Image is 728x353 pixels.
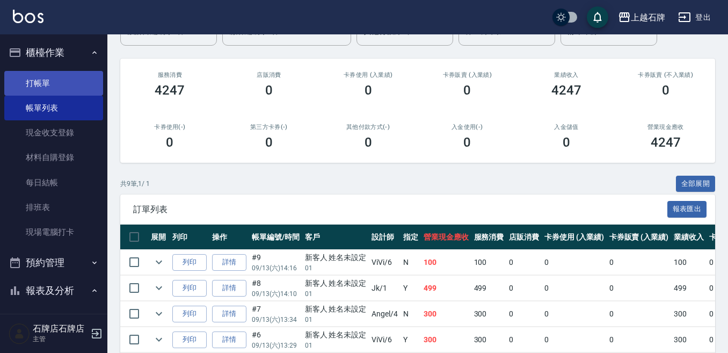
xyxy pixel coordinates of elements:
[607,327,672,352] td: 0
[463,83,471,98] h3: 0
[401,250,421,275] td: N
[4,71,103,96] a: 打帳單
[542,225,607,250] th: 卡券使用 (入業績)
[133,71,207,78] h3: 服務消費
[4,308,103,333] a: 報表目錄
[232,124,306,131] h2: 第三方卡券(-)
[331,71,405,78] h2: 卡券使用 (入業績)
[166,135,173,150] h3: 0
[614,6,669,28] button: 上越石牌
[542,276,607,301] td: 0
[506,301,542,327] td: 0
[13,10,43,23] img: Logo
[671,250,707,275] td: 100
[421,327,471,352] td: 300
[530,124,603,131] h2: 入金儲值
[249,250,302,275] td: #9
[506,250,542,275] td: 0
[305,304,367,315] div: 新客人 姓名未設定
[265,135,273,150] h3: 0
[155,83,185,98] h3: 4247
[172,306,207,322] button: 列印
[252,289,300,299] p: 09/13 (六) 14:10
[212,306,246,322] a: 詳情
[463,135,471,150] h3: 0
[607,301,672,327] td: 0
[421,301,471,327] td: 300
[232,71,306,78] h2: 店販消費
[305,252,367,263] div: 新客人 姓名未設定
[365,135,372,150] h3: 0
[471,327,507,352] td: 300
[369,225,401,250] th: 設計師
[33,323,88,334] h5: 石牌店石牌店
[4,39,103,67] button: 櫃檯作業
[212,254,246,271] a: 詳情
[369,301,401,327] td: Angel /4
[120,179,150,189] p: 共 9 筆, 1 / 1
[170,225,209,250] th: 列印
[671,276,707,301] td: 499
[133,204,667,215] span: 訂單列表
[212,332,246,348] a: 詳情
[33,334,88,344] p: 主管
[212,280,246,297] a: 詳情
[172,332,207,348] button: 列印
[369,276,401,301] td: Jk /1
[607,250,672,275] td: 0
[674,8,715,27] button: 登出
[4,195,103,220] a: 排班表
[551,83,581,98] h3: 4247
[4,96,103,120] a: 帳單列表
[4,220,103,244] a: 現場電腦打卡
[305,341,367,350] p: 01
[651,135,681,150] h3: 4247
[671,301,707,327] td: 300
[209,225,249,250] th: 操作
[629,124,702,131] h2: 營業現金應收
[671,225,707,250] th: 業績收入
[506,225,542,250] th: 店販消費
[401,276,421,301] td: Y
[662,83,669,98] h3: 0
[365,83,372,98] h3: 0
[151,254,167,270] button: expand row
[252,263,300,273] p: 09/13 (六) 14:16
[4,277,103,305] button: 報表及分析
[249,225,302,250] th: 帳單編號/時間
[9,323,30,344] img: Person
[421,225,471,250] th: 營業現金應收
[471,276,507,301] td: 499
[506,276,542,301] td: 0
[421,276,471,301] td: 499
[401,225,421,250] th: 指定
[172,254,207,271] button: 列印
[252,341,300,350] p: 09/13 (六) 13:29
[249,276,302,301] td: #8
[4,249,103,277] button: 預約管理
[151,280,167,296] button: expand row
[369,250,401,275] td: ViVi /6
[265,83,273,98] h3: 0
[471,301,507,327] td: 300
[607,276,672,301] td: 0
[676,176,716,192] button: 全部展開
[4,120,103,145] a: 現金收支登錄
[542,250,607,275] td: 0
[563,135,570,150] h3: 0
[305,278,367,289] div: 新客人 姓名未設定
[607,225,672,250] th: 卡券販賣 (入業績)
[542,327,607,352] td: 0
[302,225,369,250] th: 客戶
[471,250,507,275] td: 100
[151,332,167,348] button: expand row
[249,327,302,352] td: #6
[629,71,702,78] h2: 卡券販賣 (不入業績)
[542,301,607,327] td: 0
[431,71,504,78] h2: 卡券販賣 (入業績)
[305,289,367,299] p: 01
[151,306,167,322] button: expand row
[401,301,421,327] td: N
[305,315,367,325] p: 01
[172,280,207,297] button: 列印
